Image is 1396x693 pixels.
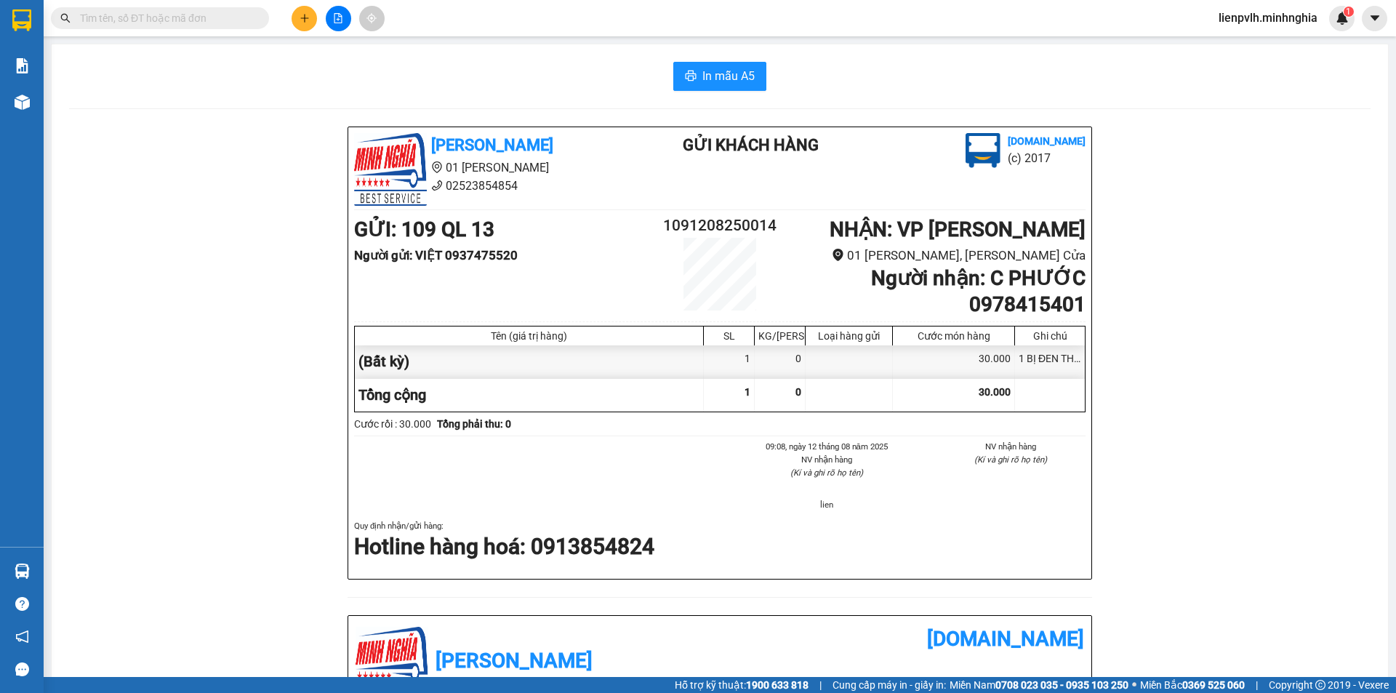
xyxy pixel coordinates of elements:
span: plus [300,13,310,23]
div: Ghi chú [1019,330,1081,342]
img: warehouse-icon [15,95,30,110]
img: logo-vxr [12,9,31,31]
span: | [1256,677,1258,693]
button: caret-down [1362,6,1387,31]
button: printerIn mẫu A5 [673,62,766,91]
span: Cung cấp máy in - giấy in: [833,677,946,693]
li: 09:08, ngày 12 tháng 08 năm 2025 [752,440,902,453]
b: GỬI : 109 QL 13 [354,217,494,241]
li: 02523854854 [354,177,625,195]
span: environment [431,161,443,173]
i: (Kí và ghi rõ họ tên) [974,454,1047,465]
b: Gửi khách hàng [683,136,819,154]
b: [DOMAIN_NAME] [1008,135,1086,147]
div: 30.000 [893,345,1015,378]
button: plus [292,6,317,31]
img: warehouse-icon [15,564,30,579]
span: ⚪️ [1132,682,1136,688]
b: Người nhận : C PHƯỚC 0978415401 [871,266,1086,316]
div: SL [707,330,750,342]
span: message [15,662,29,676]
div: (Bất kỳ) [355,345,704,378]
span: printer [685,70,697,84]
li: (c) 2017 [1008,149,1086,167]
span: file-add [333,13,343,23]
span: 0 [795,386,801,398]
span: caret-down [1368,12,1381,25]
b: [PERSON_NAME] [436,649,593,673]
span: In mẫu A5 [702,67,755,85]
strong: 1900 633 818 [746,679,809,691]
span: Tổng cộng [358,386,426,404]
i: (Kí và ghi rõ họ tên) [790,468,863,478]
span: aim [366,13,377,23]
li: 01 [PERSON_NAME] [354,159,625,177]
strong: 0369 525 060 [1182,679,1245,691]
span: 1 [745,386,750,398]
span: phone [431,180,443,191]
b: NHẬN : VP [PERSON_NAME] [830,217,1086,241]
span: lienpvlh.minhnghia [1207,9,1329,27]
span: Miền Nam [950,677,1128,693]
li: lien [752,498,902,511]
li: 01 [PERSON_NAME], [PERSON_NAME] Cửa [781,246,1086,265]
button: file-add [326,6,351,31]
span: copyright [1315,680,1325,690]
b: [PERSON_NAME] [431,136,553,154]
li: NV nhận hàng [752,453,902,466]
div: 0 [755,345,806,378]
img: logo.jpg [966,133,1000,168]
span: Hỗ trợ kỹ thuật: [675,677,809,693]
h2: 1091208250014 [659,214,781,238]
li: NV nhận hàng [936,440,1086,453]
div: KG/[PERSON_NAME] [758,330,801,342]
span: Miền Bắc [1140,677,1245,693]
div: Quy định nhận/gửi hàng : [354,519,1086,562]
div: 1 BỊ ĐEN THUỐC [1015,345,1085,378]
span: environment [832,249,844,261]
input: Tìm tên, số ĐT hoặc mã đơn [80,10,252,26]
img: logo.jpg [354,133,427,206]
div: Cước món hàng [896,330,1011,342]
button: aim [359,6,385,31]
strong: Hotline hàng hoá: 0913854824 [354,534,654,559]
b: Tổng phải thu: 0 [437,418,511,430]
div: 1 [704,345,755,378]
span: question-circle [15,597,29,611]
span: notification [15,630,29,644]
strong: 0708 023 035 - 0935 103 250 [995,679,1128,691]
img: solution-icon [15,58,30,73]
span: | [819,677,822,693]
div: Loại hàng gửi [809,330,888,342]
span: search [60,13,71,23]
span: 1 [1346,7,1351,17]
img: icon-new-feature [1336,12,1349,25]
sup: 1 [1344,7,1354,17]
b: Người gửi : VIỆT 0937475520 [354,248,518,263]
b: [DOMAIN_NAME] [927,627,1084,651]
div: Tên (giá trị hàng) [358,330,699,342]
div: Cước rồi : 30.000 [354,416,431,432]
span: 30.000 [979,386,1011,398]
